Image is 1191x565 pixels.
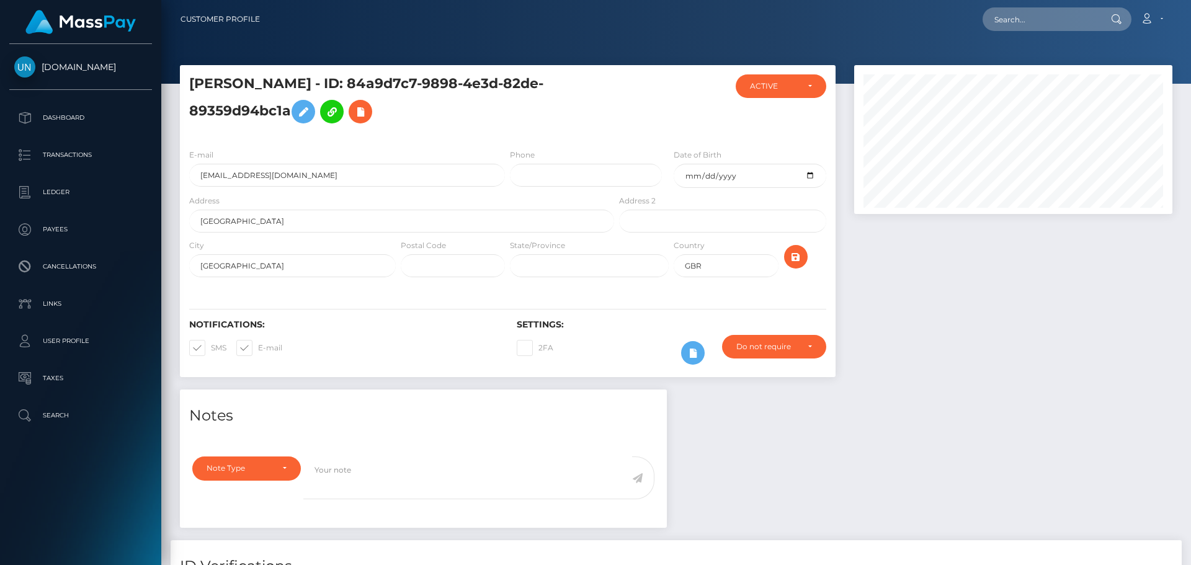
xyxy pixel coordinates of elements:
label: Address 2 [619,195,656,207]
label: E-mail [236,340,282,356]
a: Links [9,288,152,319]
label: Postal Code [401,240,446,251]
label: State/Province [510,240,565,251]
p: Links [14,295,147,313]
label: 2FA [517,340,553,356]
div: ACTIVE [750,81,798,91]
a: User Profile [9,326,152,357]
a: Customer Profile [181,6,260,32]
button: Note Type [192,456,301,480]
h6: Notifications: [189,319,498,330]
a: Ledger [9,177,152,208]
h4: Notes [189,405,658,427]
span: [DOMAIN_NAME] [9,61,152,73]
a: Taxes [9,363,152,394]
button: Do not require [722,335,826,358]
div: Note Type [207,463,272,473]
p: Dashboard [14,109,147,127]
label: Address [189,195,220,207]
h6: Settings: [517,319,826,330]
input: Search... [983,7,1099,31]
label: Country [674,240,705,251]
img: MassPay Logo [25,10,136,34]
a: Cancellations [9,251,152,282]
label: E-mail [189,149,213,161]
p: User Profile [14,332,147,350]
a: Dashboard [9,102,152,133]
p: Transactions [14,146,147,164]
a: Search [9,400,152,431]
h5: [PERSON_NAME] - ID: 84a9d7c7-9898-4e3d-82de-89359d94bc1a [189,74,607,130]
a: Payees [9,214,152,245]
img: Unlockt.me [14,56,35,78]
p: Search [14,406,147,425]
p: Ledger [14,183,147,202]
p: Taxes [14,369,147,388]
label: SMS [189,340,226,356]
p: Payees [14,220,147,239]
button: ACTIVE [736,74,826,98]
a: Transactions [9,140,152,171]
label: Phone [510,149,535,161]
p: Cancellations [14,257,147,276]
label: City [189,240,204,251]
div: Do not require [736,342,798,352]
label: Date of Birth [674,149,721,161]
